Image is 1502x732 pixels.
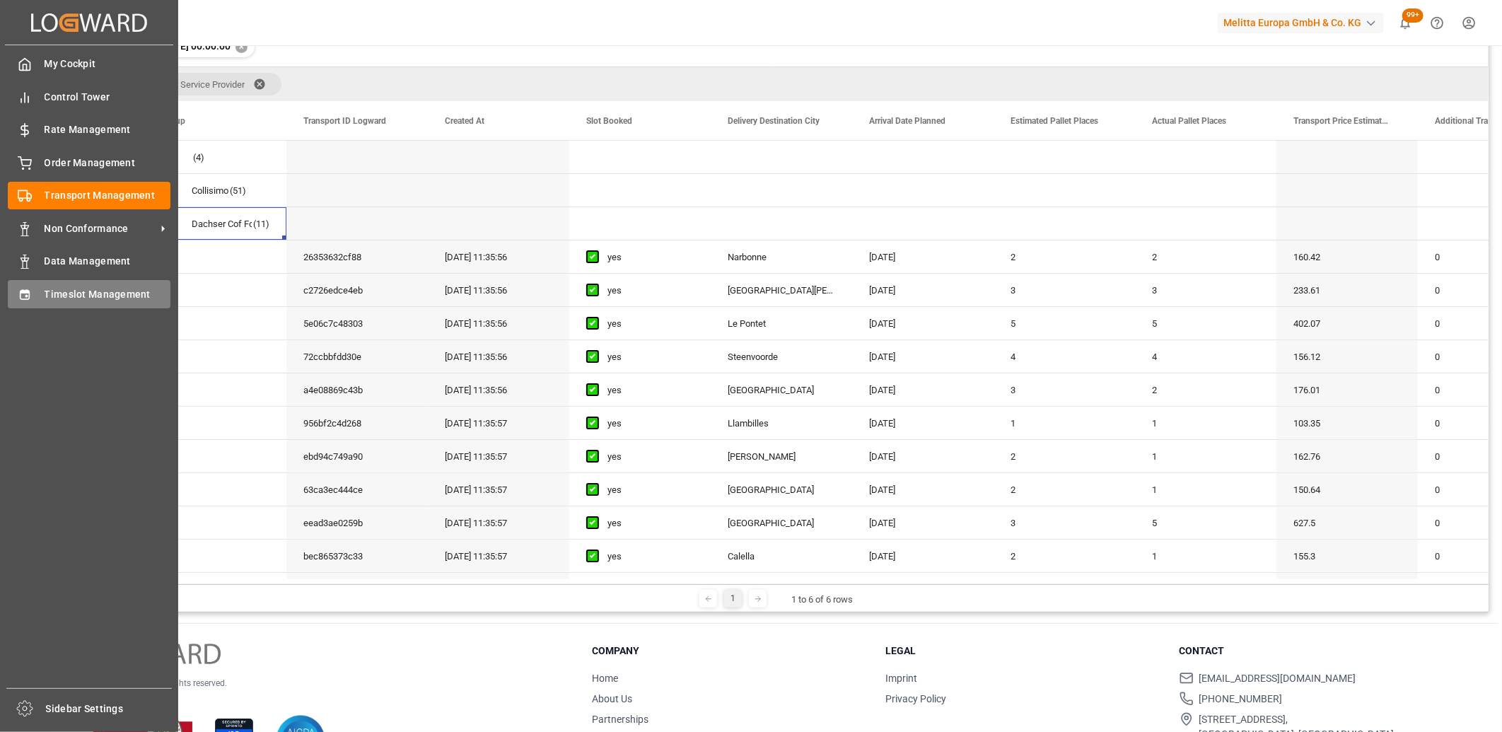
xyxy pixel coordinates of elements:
[852,540,994,572] div: [DATE]
[8,182,170,209] a: Transport Management
[885,673,917,684] a: Imprint
[1135,407,1276,439] div: 1
[1135,240,1276,273] div: 2
[1135,506,1276,539] div: 5
[45,188,171,203] span: Transport Management
[994,573,1135,605] div: 4
[1152,116,1226,126] span: Actual Pallet Places
[193,141,204,174] span: (4)
[1276,373,1418,406] div: 176.01
[852,506,994,539] div: [DATE]
[711,340,852,373] div: Steenvoorde
[45,221,156,236] span: Non Conformance
[728,116,820,126] span: Delivery Destination City
[852,407,994,439] div: [DATE]
[607,574,694,606] div: yes
[45,90,171,105] span: Control Tower
[1293,116,1388,126] span: Transport Price Estimated
[1276,274,1418,306] div: 233.61
[286,407,428,439] div: 956bf2c4d268
[852,240,994,273] div: [DATE]
[192,208,252,240] div: Dachser Cof Foodservice
[428,307,569,339] div: [DATE] 11:35:56
[45,156,171,170] span: Order Management
[8,280,170,308] a: Timeslot Management
[711,506,852,539] div: [GEOGRAPHIC_DATA]
[1276,340,1418,373] div: 156.12
[1011,116,1098,126] span: Estimated Pallet Places
[592,693,632,704] a: About Us
[724,590,742,608] div: 1
[428,440,569,472] div: [DATE] 11:35:57
[711,274,852,306] div: [GEOGRAPHIC_DATA][PERSON_NAME]
[230,175,246,207] span: (51)
[45,254,171,269] span: Data Management
[1276,506,1418,539] div: 627.5
[428,240,569,273] div: [DATE] 11:35:56
[45,287,171,302] span: Timeslot Management
[592,714,648,725] a: Partnerships
[711,540,852,572] div: Calella
[994,473,1135,506] div: 2
[253,208,269,240] span: (11)
[286,274,428,306] div: c2726edce4eb
[852,274,994,306] div: [DATE]
[286,573,428,605] div: 237aa3788118
[607,341,694,373] div: yes
[93,677,557,690] p: © 2025 Logward. All rights reserved.
[1135,307,1276,339] div: 5
[428,274,569,306] div: [DATE] 11:35:56
[994,274,1135,306] div: 3
[711,307,852,339] div: Le Pontet
[592,644,868,658] h3: Company
[994,540,1135,572] div: 2
[1135,473,1276,506] div: 1
[852,373,994,406] div: [DATE]
[592,673,618,684] a: Home
[428,573,569,605] div: [DATE] 11:35:56
[994,307,1135,339] div: 5
[994,373,1135,406] div: 3
[1135,340,1276,373] div: 4
[607,274,694,307] div: yes
[286,506,428,539] div: eead3ae0259b
[711,573,852,605] div: WISSOUS
[8,50,170,78] a: My Cockpit
[8,116,170,144] a: Rate Management
[994,506,1135,539] div: 3
[286,340,428,373] div: 72ccbbfdd30e
[1218,13,1384,33] div: Melitta Europa GmbH & Co. KG
[1218,9,1390,36] button: Melitta Europa GmbH & Co. KG
[286,373,428,406] div: a4e08869c43b
[1276,407,1418,439] div: 103.35
[445,116,484,126] span: Created At
[607,441,694,473] div: yes
[1402,8,1424,23] span: 99+
[8,149,170,176] a: Order Management
[885,644,1161,658] h3: Legal
[711,240,852,273] div: Narbonne
[8,83,170,110] a: Control Tower
[1276,307,1418,339] div: 402.07
[1276,540,1418,572] div: 155.3
[852,307,994,339] div: [DATE]
[852,440,994,472] div: [DATE]
[607,308,694,340] div: yes
[428,373,569,406] div: [DATE] 11:35:56
[994,240,1135,273] div: 2
[1199,671,1356,686] span: [EMAIL_ADDRESS][DOMAIN_NAME]
[885,693,946,704] a: Privacy Policy
[45,57,171,71] span: My Cockpit
[711,407,852,439] div: Llambilles
[711,473,852,506] div: [GEOGRAPHIC_DATA]
[428,540,569,572] div: [DATE] 11:35:57
[791,593,853,607] div: 1 to 6 of 6 rows
[1276,573,1418,605] div: 175.68
[607,374,694,407] div: yes
[46,702,173,716] span: Sidebar Settings
[428,506,569,539] div: [DATE] 11:35:57
[235,41,248,53] div: ✕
